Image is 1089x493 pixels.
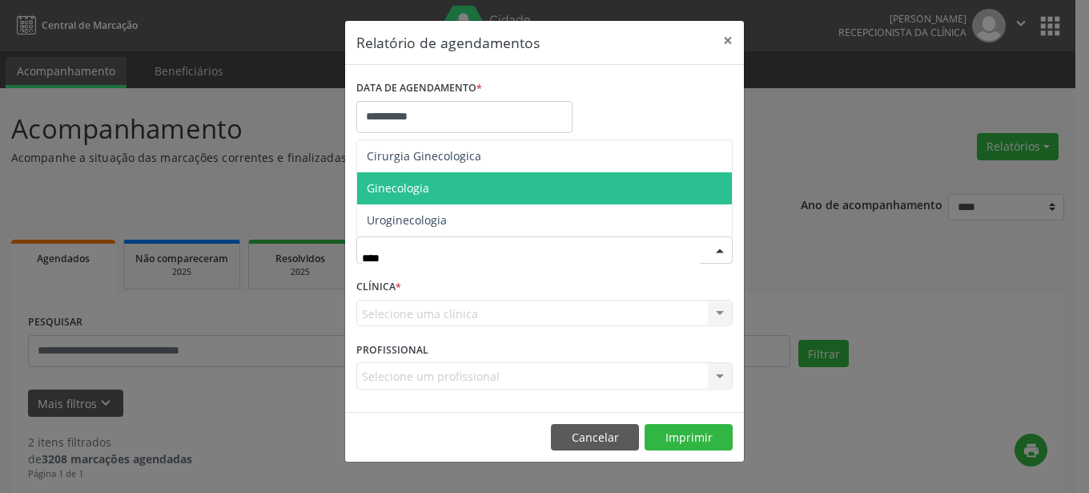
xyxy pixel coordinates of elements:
[367,212,447,228] span: Uroginecologia
[356,32,540,53] h5: Relatório de agendamentos
[356,337,428,362] label: PROFISSIONAL
[356,76,482,101] label: DATA DE AGENDAMENTO
[367,148,481,164] span: Cirurgia Ginecologica
[367,180,429,196] span: Ginecologia
[712,21,744,60] button: Close
[645,424,733,451] button: Imprimir
[356,275,401,300] label: CLÍNICA
[551,424,639,451] button: Cancelar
